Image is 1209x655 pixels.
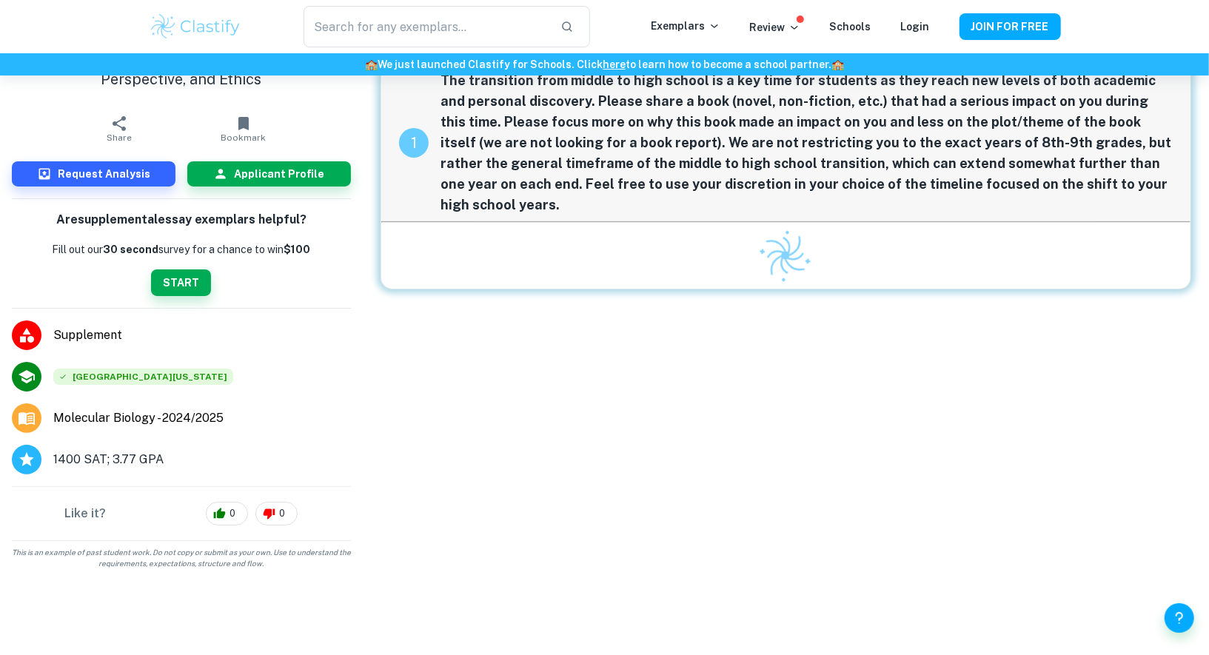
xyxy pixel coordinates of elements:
[603,58,626,70] a: here
[53,409,235,427] a: Major and Application Year
[255,502,298,525] div: 0
[181,108,306,150] button: Bookmark
[749,219,822,292] img: Clastify logo
[103,243,158,255] b: 30 second
[52,241,310,258] p: Fill out our survey for a chance to win
[221,132,266,143] span: Bookmark
[206,502,248,525] div: 0
[284,243,310,255] strong: $100
[64,505,106,523] h6: Like it?
[960,13,1061,40] button: JOIN FOR FREE
[6,547,357,569] span: This is an example of past student work. Do not copy or submit as your own. Use to understand the...
[831,58,844,70] span: 🏫
[53,369,233,385] div: Accepted: University of Georgia
[56,211,307,229] h6: Are supplemental essay exemplars helpful?
[53,369,233,385] span: [GEOGRAPHIC_DATA][US_STATE]
[3,56,1206,73] h6: We just launched Clastify for Schools. Click to learn how to become a school partner.
[221,506,244,521] span: 0
[901,21,930,33] a: Login
[652,18,720,34] p: Exemplars
[271,506,293,521] span: 0
[53,451,164,468] span: 1400 SAT; 3.77 GPA
[107,132,132,143] span: Share
[53,326,351,344] span: Supplement
[1165,603,1194,633] button: Help and Feedback
[399,128,429,158] div: recipe
[365,58,378,70] span: 🏫
[234,166,324,182] h6: Applicant Profile
[53,409,224,427] span: Molecular Biology - 2024/2025
[57,108,181,150] button: Share
[12,161,175,187] button: Request Analysis
[187,161,351,187] button: Applicant Profile
[151,269,211,296] button: START
[304,6,548,47] input: Search for any exemplars...
[750,19,800,36] p: Review
[58,166,150,182] h6: Request Analysis
[441,70,1173,215] span: The transition from middle to high school is a key time for students as they reach new levels of ...
[149,12,243,41] img: Clastify logo
[830,21,871,33] a: Schools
